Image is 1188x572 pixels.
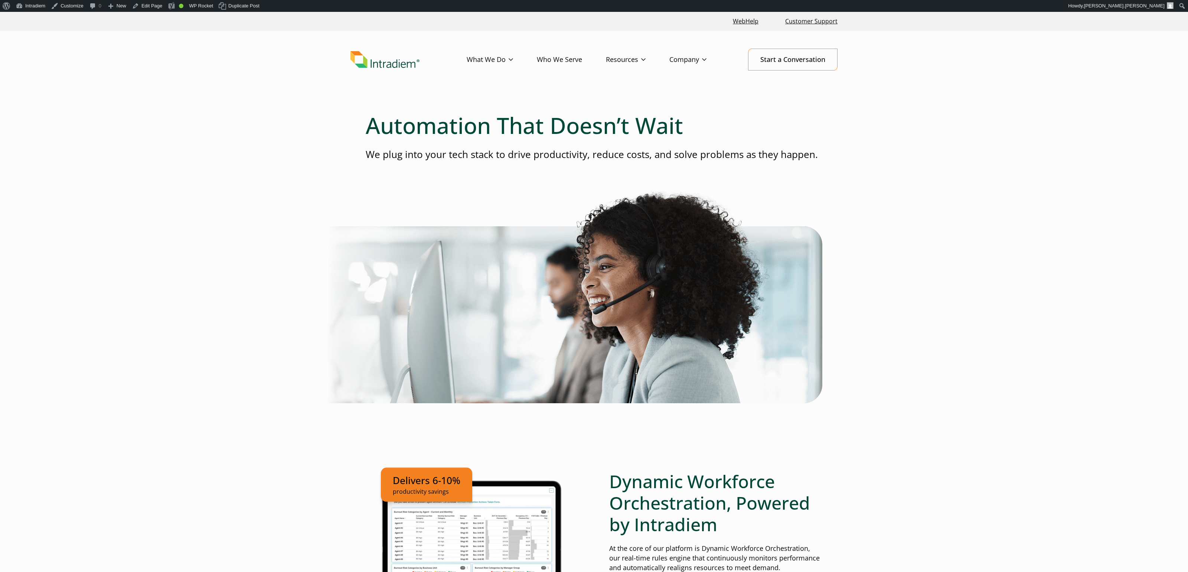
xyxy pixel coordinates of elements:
[669,49,730,70] a: Company
[327,191,822,403] img: Platform
[1084,3,1165,9] span: [PERSON_NAME].[PERSON_NAME]
[350,51,420,68] img: Intradiem
[748,49,838,70] a: Start a Conversation
[537,49,606,70] a: Who We Serve
[393,473,460,487] p: Delivers 6-10%
[366,148,822,161] p: We plug into your tech stack to drive productivity, reduce costs, and solve problems as they happen.
[393,487,460,496] p: productivity savings
[179,4,183,8] div: Good
[606,49,669,70] a: Resources
[350,51,467,68] a: Link to homepage of Intradiem
[366,112,822,139] h1: Automation That Doesn’t Wait
[467,49,537,70] a: What We Do
[782,13,841,29] a: Customer Support
[609,471,822,535] h2: Dynamic Workforce Orchestration, Powered by Intradiem
[730,13,761,29] a: Link opens in a new window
